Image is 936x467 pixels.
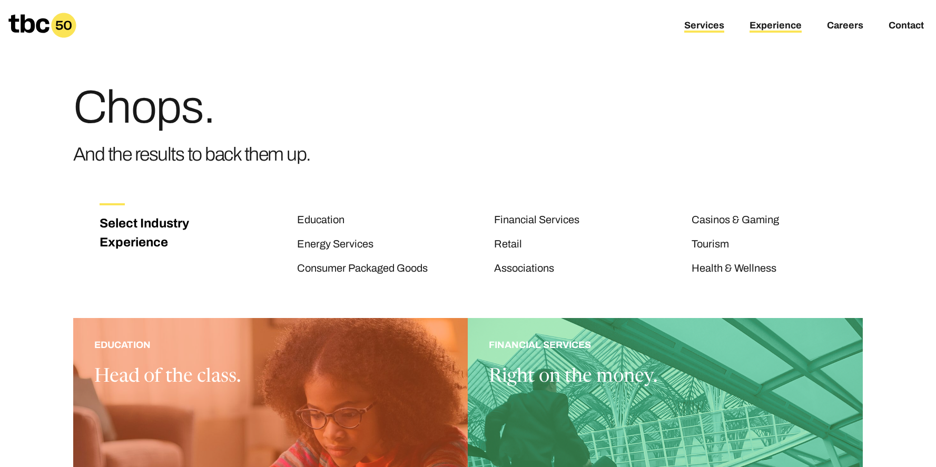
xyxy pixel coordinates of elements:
a: Financial Services [494,214,579,227]
h3: And the results to back them up. [73,139,311,170]
a: Contact [889,20,924,33]
a: Homepage [8,13,76,38]
a: Health & Wellness [692,262,776,276]
a: Energy Services [297,238,373,252]
a: Tourism [692,238,729,252]
h1: Chops. [73,84,311,131]
a: Retail [494,238,522,252]
a: Careers [827,20,863,33]
a: Consumer Packaged Goods [297,262,428,276]
a: Education [297,214,344,227]
a: Experience [750,20,802,33]
h3: Select Industry Experience [100,214,201,252]
a: Services [684,20,724,33]
a: Associations [494,262,554,276]
a: Casinos & Gaming [692,214,779,227]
